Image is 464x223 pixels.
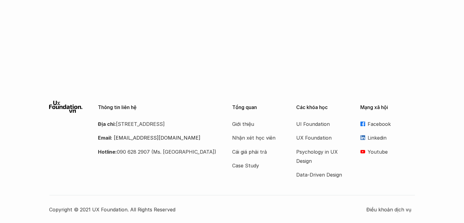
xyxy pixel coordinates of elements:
a: UX Foundation [296,133,345,142]
p: 090 628 2907 (Ms. [GEOGRAPHIC_DATA]) [98,147,217,156]
p: Thông tin liên hệ [98,104,217,110]
a: Giới thiệu [232,119,281,128]
p: Linkedin [368,133,415,142]
a: Điều khoản dịch vụ [366,205,415,214]
a: Youtube [360,147,415,156]
p: Mạng xã hội [360,104,415,110]
p: [STREET_ADDRESS] [98,119,217,128]
a: Linkedin [360,133,415,142]
a: Case Study [232,161,281,170]
p: Các khóa học [296,104,351,110]
strong: Hotline: [98,148,117,155]
p: Tổng quan [232,104,287,110]
a: Data-Driven Design [296,170,345,179]
p: Copyright © 2021 UX Foundation. All Rights Reserved [49,205,366,214]
a: Cái giá phải trả [232,147,281,156]
a: Nhận xét học viên [232,133,281,142]
p: Youtube [368,147,415,156]
strong: Địa chỉ: [98,121,116,127]
a: UI Foundation [296,119,345,128]
a: Psychology in UX Design [296,147,345,166]
a: Facebook [360,119,415,128]
a: [EMAIL_ADDRESS][DOMAIN_NAME] [114,134,200,141]
strong: Email: [98,134,112,141]
p: Facebook [368,119,415,128]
